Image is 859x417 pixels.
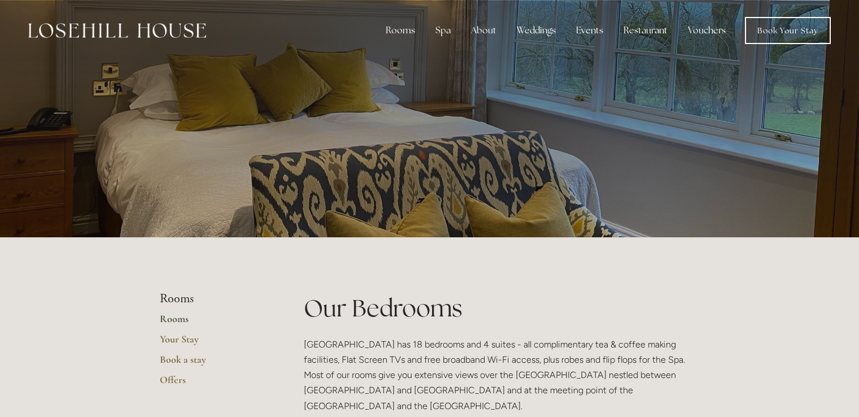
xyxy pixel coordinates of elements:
a: Book a stay [160,353,268,373]
div: Rooms [377,19,424,42]
p: [GEOGRAPHIC_DATA] has 18 bedrooms and 4 suites - all complimentary tea & coffee making facilities... [304,337,700,414]
h1: Our Bedrooms [304,292,700,325]
li: Rooms [160,292,268,306]
div: Restaurant [614,19,677,42]
img: Losehill House [28,23,206,38]
div: Weddings [508,19,565,42]
div: About [462,19,505,42]
a: Your Stay [160,333,268,353]
a: Vouchers [679,19,735,42]
a: Rooms [160,312,268,333]
div: Events [567,19,612,42]
a: Book Your Stay [745,17,831,44]
a: Offers [160,373,268,394]
div: Spa [426,19,460,42]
